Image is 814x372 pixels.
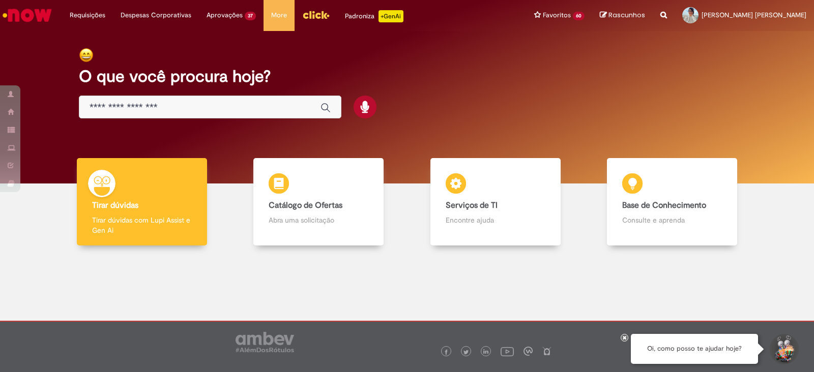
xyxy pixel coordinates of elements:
[573,12,585,20] span: 60
[483,349,488,355] img: logo_footer_linkedin.png
[446,215,545,225] p: Encontre ajuda
[269,215,368,225] p: Abra uma solicitação
[622,215,722,225] p: Consulte e aprenda
[463,350,469,355] img: logo_footer_twitter.png
[207,10,243,20] span: Aprovações
[1,5,53,25] img: ServiceNow
[53,158,230,246] a: Tirar dúvidas Tirar dúvidas com Lupi Assist e Gen Ai
[501,345,514,358] img: logo_footer_youtube.png
[79,68,735,85] h2: O que você procura hoje?
[407,158,584,246] a: Serviços de TI Encontre ajuda
[446,200,498,210] b: Serviços de TI
[269,200,342,210] b: Catálogo de Ofertas
[302,7,330,22] img: click_logo_yellow_360x200.png
[608,10,645,20] span: Rascunhos
[600,11,645,20] a: Rascunhos
[271,10,287,20] span: More
[543,10,571,20] span: Favoritos
[768,334,799,364] button: Iniciar Conversa de Suporte
[236,332,294,352] img: logo_footer_ambev_rotulo_gray.png
[524,347,533,356] img: logo_footer_workplace.png
[345,10,403,22] div: Padroniza
[444,350,449,355] img: logo_footer_facebook.png
[92,215,192,235] p: Tirar dúvidas com Lupi Assist e Gen Ai
[379,10,403,22] p: +GenAi
[622,200,706,210] b: Base de Conhecimento
[702,11,806,19] span: [PERSON_NAME] [PERSON_NAME]
[245,12,256,20] span: 37
[92,200,138,210] b: Tirar dúvidas
[230,158,408,246] a: Catálogo de Ofertas Abra uma solicitação
[584,158,761,246] a: Base de Conhecimento Consulte e aprenda
[631,334,758,364] div: Oi, como posso te ajudar hoje?
[79,48,94,63] img: happy-face.png
[542,347,551,356] img: logo_footer_naosei.png
[70,10,105,20] span: Requisições
[121,10,191,20] span: Despesas Corporativas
